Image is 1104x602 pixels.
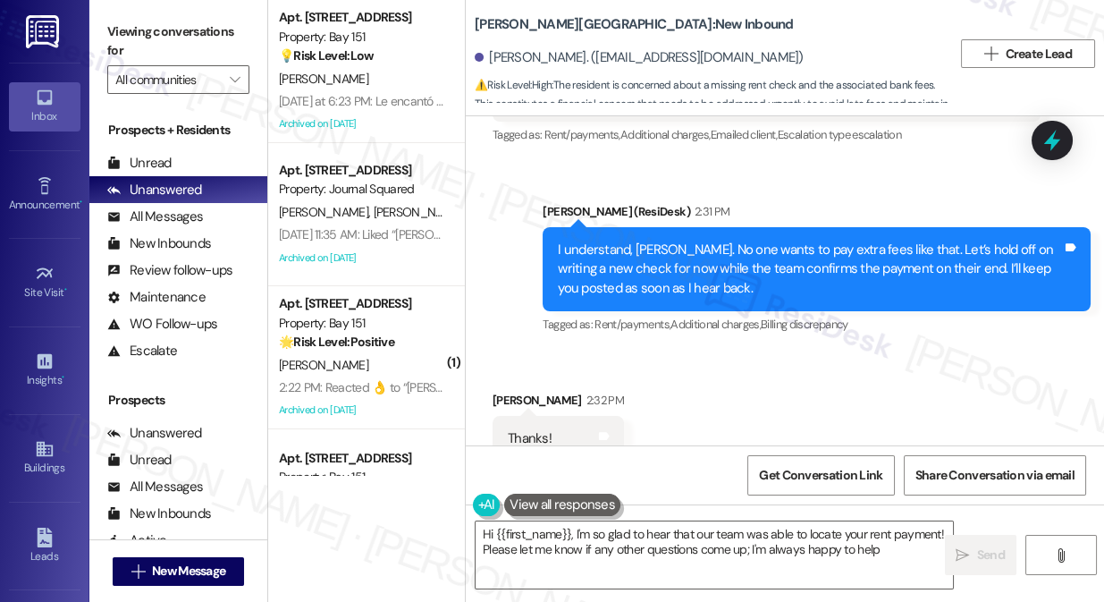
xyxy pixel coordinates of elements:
[544,127,620,142] span: Rent/payments ,
[279,180,444,199] div: Property: Journal Squared
[279,71,368,87] span: [PERSON_NAME]
[279,294,444,313] div: Apt. [STREET_ADDRESS]
[26,15,63,48] img: ResiDesk Logo
[107,154,172,173] div: Unread
[1054,548,1067,563] i: 
[9,522,80,571] a: Leads
[493,122,1041,148] div: Tagged as:
[690,202,729,221] div: 2:31 PM
[493,391,624,416] div: [PERSON_NAME]
[9,346,80,394] a: Insights •
[279,468,444,487] div: Property: Bay 151
[107,208,203,226] div: All Messages
[984,47,998,61] i: 
[113,557,245,586] button: New Message
[761,317,848,332] span: Billing discrepancy
[279,357,368,373] span: [PERSON_NAME]
[115,65,221,94] input: All communities
[279,161,444,180] div: Apt. [STREET_ADDRESS]
[152,562,225,581] span: New Message
[1006,45,1072,64] span: Create Lead
[945,535,1016,575] button: Send
[279,47,374,64] strong: 💡 Risk Level: Low
[778,127,901,142] span: Escalation type escalation
[582,391,624,410] div: 2:32 PM
[89,391,267,410] div: Prospects
[543,311,1091,337] div: Tagged as:
[107,531,167,550] div: Active
[508,429,552,448] div: Thanks!
[80,196,82,208] span: •
[107,234,211,253] div: New Inbounds
[374,204,468,220] span: [PERSON_NAME]
[107,451,172,470] div: Unread
[64,284,67,296] span: •
[279,204,374,220] span: [PERSON_NAME]
[710,127,777,142] span: Emailed client ,
[759,466,882,485] span: Get Conversation Link
[107,288,206,307] div: Maintenance
[277,399,446,421] div: Archived on [DATE]
[670,317,761,332] span: Additional charges ,
[107,424,202,443] div: Unanswered
[230,72,240,87] i: 
[89,121,267,140] div: Prospects + Residents
[131,564,145,579] i: 
[961,39,1095,68] button: Create Lead
[107,261,232,280] div: Review follow-ups
[279,314,444,333] div: Property: Bay 151
[620,127,711,142] span: Additional charges ,
[9,82,80,131] a: Inbox
[107,18,249,65] label: Viewing conversations for
[904,455,1086,496] button: Share Conversation via email
[279,28,444,47] div: Property: Bay 151
[977,546,1005,564] span: Send
[9,434,80,482] a: Buildings
[594,317,670,332] span: Rent/payments ,
[9,259,80,307] a: Site Visit •
[107,315,217,334] div: WO Follow-ups
[277,113,446,135] div: Archived on [DATE]
[956,548,969,563] i: 
[279,8,444,27] div: Apt. [STREET_ADDRESS]
[475,48,804,67] div: [PERSON_NAME]. ([EMAIL_ADDRESS][DOMAIN_NAME])
[107,181,202,199] div: Unanswered
[476,521,953,589] textarea: Hi {{first_name}}, I'm so glad to hear that our team was able to locate your
[543,202,1091,227] div: [PERSON_NAME] (ResiDesk)
[475,15,794,34] b: [PERSON_NAME][GEOGRAPHIC_DATA]: New Inbound
[107,342,177,360] div: Escalate
[279,449,444,468] div: Apt. [STREET_ADDRESS]
[747,455,894,496] button: Get Conversation Link
[277,247,446,269] div: Archived on [DATE]
[475,76,952,133] span: : The resident is concerned about a missing rent check and the associated bank fees. This constit...
[558,241,1062,298] div: I understand, [PERSON_NAME]. No one wants to pay extra fees like that. Let’s hold off on writing ...
[279,334,394,350] strong: 🌟 Risk Level: Positive
[62,371,64,384] span: •
[915,466,1075,485] span: Share Conversation via email
[107,504,211,523] div: New Inbounds
[475,78,552,92] strong: ⚠️ Risk Level: High
[107,478,203,496] div: All Messages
